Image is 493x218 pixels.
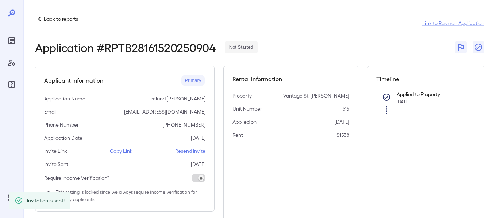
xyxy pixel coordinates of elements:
[44,134,82,142] p: Application Date
[44,147,67,155] p: Invite Link
[455,41,467,53] button: Flag Report
[35,41,216,54] h2: Application # RPTB28161520250904
[44,95,85,102] p: Application Name
[150,95,205,102] p: Ireland [PERSON_NAME]
[27,194,65,207] div: Invitation is sent!
[376,75,475,83] h5: Timeline
[232,131,243,139] p: Rent
[343,105,349,112] p: 615
[44,108,57,115] p: Email
[397,99,410,104] span: [DATE]
[44,15,78,23] p: Back to reports
[44,174,109,182] p: Require Income Verification?
[6,79,18,90] div: FAQ
[56,188,205,203] span: This setting is locked since we always require income verification for primary applicants.
[232,105,262,112] p: Unit Number
[422,20,484,27] a: Link to Resman Application
[163,121,205,128] p: [PHONE_NUMBER]
[44,160,68,168] p: Invite Sent
[6,192,18,203] div: Log Out
[283,92,349,99] p: Vantage St. [PERSON_NAME]
[44,121,79,128] p: Phone Number
[6,57,18,68] div: Manage Users
[225,44,258,51] span: Not Started
[397,91,463,98] p: Applied to Property
[232,118,257,126] p: Applied on
[191,134,205,142] p: [DATE]
[6,35,18,47] div: Reports
[124,108,205,115] p: [EMAIL_ADDRESS][DOMAIN_NAME]
[191,160,205,168] p: [DATE]
[336,131,349,139] p: $1538
[181,77,206,84] span: Primary
[335,118,349,126] p: [DATE]
[110,147,132,155] p: Copy Link
[44,76,103,85] h5: Applicant Information
[473,41,484,53] button: Close Report
[175,147,205,155] p: Resend Invite
[232,75,349,83] h5: Rental Information
[232,92,252,99] p: Property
